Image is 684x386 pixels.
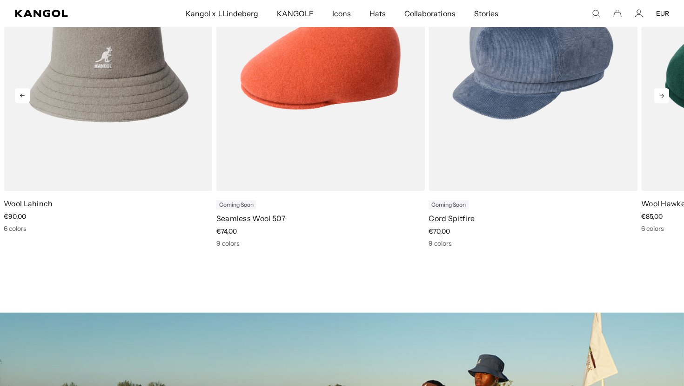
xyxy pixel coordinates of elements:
div: Mots-clés [117,57,141,63]
div: Coming Soon [216,200,256,209]
div: v 4.0.25 [26,15,46,22]
a: Kangol [15,10,122,17]
button: EUR [656,9,669,18]
img: tab_domain_overview_orange.svg [39,56,46,63]
p: Cord Spitfire [429,213,637,223]
span: €70,00 [429,227,450,236]
div: Coming Soon [429,200,469,209]
img: logo_orange.svg [15,15,22,22]
button: Cart [613,9,622,18]
div: Domaine [49,57,72,63]
p: Seamless Wool 507 [216,213,425,223]
span: €74,00 [216,227,237,236]
div: 9 colors [429,239,637,248]
div: 6 colors [4,224,213,233]
a: Account [635,9,643,18]
img: tab_keywords_by_traffic_grey.svg [107,56,114,63]
p: Wool Lahinch [4,198,213,209]
div: 9 colors [216,239,425,248]
summary: Search here [592,9,600,18]
span: €90,00 [4,212,26,221]
span: €85,00 [641,212,663,221]
img: website_grey.svg [15,24,22,32]
div: Domaine: [DOMAIN_NAME] [24,24,105,32]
